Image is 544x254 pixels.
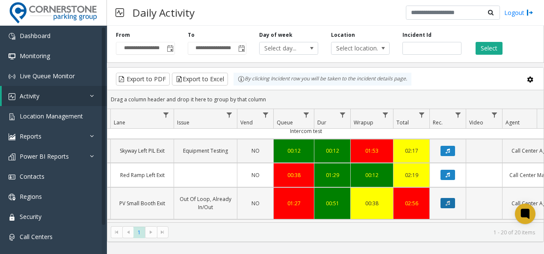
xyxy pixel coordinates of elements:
label: Location [331,31,355,39]
div: By clicking Incident row you will be taken to the incident details page. [234,73,411,86]
span: Agent [506,119,520,126]
span: Location Management [20,112,83,120]
img: 'icon' [9,214,15,221]
img: 'icon' [9,194,15,201]
a: 00:12 [356,171,388,179]
img: 'icon' [9,53,15,60]
kendo-pager-info: 1 - 20 of 20 items [174,229,535,236]
span: Select day... [260,42,306,54]
span: Lane [114,119,125,126]
span: Contacts [20,172,44,180]
a: 00:38 [356,199,388,207]
a: Total Filter Menu [416,109,428,121]
span: Wrapup [354,119,373,126]
button: Select [476,42,503,55]
a: Logout [504,8,533,17]
span: NO [251,200,260,207]
a: 00:51 [319,199,345,207]
div: Drag a column header and drop it here to group by that column [107,92,544,107]
span: NO [251,171,260,179]
h3: Daily Activity [128,2,199,23]
button: Export to PDF [116,73,170,86]
span: Toggle popup [237,42,246,54]
a: NO [242,171,268,179]
a: Lane Filter Menu [160,109,172,121]
a: Skyway Left PIL Exit [116,147,169,155]
a: Video Filter Menu [489,109,500,121]
img: 'icon' [9,33,15,40]
span: Activity [20,92,39,100]
a: 00:12 [319,147,345,155]
a: 01:29 [319,171,345,179]
img: logout [526,8,533,17]
a: Vend Filter Menu [260,109,272,121]
div: Data table [107,109,544,222]
img: 'icon' [9,133,15,140]
img: 'icon' [9,154,15,160]
span: NO [251,147,260,154]
span: Regions [20,192,42,201]
img: infoIcon.svg [238,76,245,83]
span: Power BI Reports [20,152,69,160]
span: Dur [317,119,326,126]
a: 00:12 [279,147,309,155]
span: Total [396,119,409,126]
span: Reports [20,132,41,140]
span: Video [469,119,483,126]
label: From [116,31,130,39]
span: Toggle popup [165,42,174,54]
span: Monitoring [20,52,50,60]
span: Select location... [331,42,378,54]
a: NO [242,199,268,207]
span: Vend [240,119,253,126]
span: Page 1 [133,227,145,238]
span: Rec. [433,119,443,126]
span: Live Queue Monitor [20,72,75,80]
a: Dur Filter Menu [337,109,349,121]
a: 02:17 [399,147,424,155]
img: 'icon' [9,93,15,100]
span: Issue [177,119,189,126]
a: Wrapup Filter Menu [380,109,391,121]
a: 01:27 [279,199,309,207]
a: Issue Filter Menu [224,109,235,121]
a: Rec. Filter Menu [452,109,464,121]
a: Queue Filter Menu [301,109,312,121]
a: Out Of Loop, Already In/Out [179,195,232,211]
a: NO [242,147,268,155]
a: PV Small Booth Exit [116,199,169,207]
a: 01:53 [356,147,388,155]
img: 'icon' [9,73,15,80]
a: Equipment Testing [179,147,232,155]
button: Export to Excel [172,73,228,86]
a: Red Ramp Left Exit [116,171,169,179]
label: To [188,31,195,39]
span: Call Centers [20,233,53,241]
span: Queue [277,119,293,126]
a: 02:56 [399,199,424,207]
img: pageIcon [115,2,124,23]
span: Dashboard [20,32,50,40]
a: 00:38 [279,171,309,179]
label: Incident Id [402,31,432,39]
img: 'icon' [9,174,15,180]
label: Day of week [259,31,293,39]
img: 'icon' [9,234,15,241]
span: Security [20,213,41,221]
img: 'icon' [9,113,15,120]
a: 02:19 [399,171,424,179]
a: Activity [2,86,107,106]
